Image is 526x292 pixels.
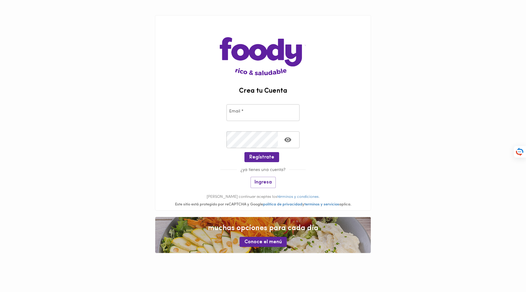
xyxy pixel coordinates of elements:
[155,194,371,200] p: [PERSON_NAME] continuar aceptas los .
[304,202,339,206] a: terminos y servicios
[155,202,371,208] div: Este sitio está protegido por reCAPTCHA y Google y aplica.
[155,87,371,95] h2: Crea tu Cuenta
[244,152,279,162] button: Regístrate
[249,155,274,160] span: Regístrate
[280,132,295,147] button: Toggle password visibility
[226,104,300,121] input: pepitoperez@gmail.com
[244,239,282,245] span: Conoce el menú
[240,237,287,247] button: Conoce el menú
[237,168,289,172] span: ¿ya tienes una cuenta?
[251,177,276,188] button: Ingresa
[254,180,272,185] span: Ingresa
[263,202,302,206] a: politica de privacidad
[220,16,306,75] img: logo-main-page.png
[277,195,319,199] a: términos y condiciones
[161,223,365,233] span: muchas opciones para cada día
[491,257,520,286] iframe: Messagebird Livechat Widget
